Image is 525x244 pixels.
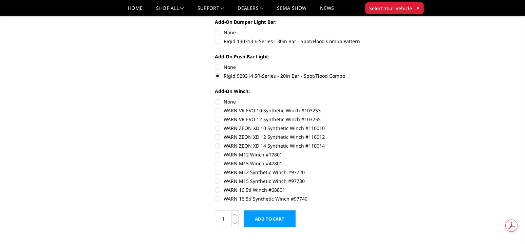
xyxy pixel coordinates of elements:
[215,195,402,202] label: WARN 16.5ti Synthetic Winch #97740
[215,88,402,95] label: Add-On Winch:
[215,116,402,123] label: WARN VR EVO 12 Synthetic Winch #103255
[215,186,402,193] label: WARN 16.5ti Winch #68801
[215,169,402,176] label: WARN M12 Synthetic Winch #97720
[215,125,402,132] label: WARN ZEON XD 10 Synthetic Winch #110010
[215,53,402,60] label: Add-On Push Bar Light:
[215,133,402,140] label: WARN ZEON XD 12 Synthetic Winch #110012
[277,6,306,16] a: SEMA Show
[215,29,402,36] label: None
[215,142,402,149] label: WARN ZEON XD 14 Synthetic Winch #110014
[215,63,402,71] label: None
[215,38,402,45] label: Rigid 130313 E-Series - 30in Bar - Spot/Flood Combo Pattern
[491,211,525,244] iframe: Chat Widget
[365,2,424,14] button: Select Your Vehicle
[215,160,402,167] label: WARN M15 Winch #47801
[215,177,402,185] label: WARN M15 Synthetic Winch #97730
[244,210,296,227] input: Add to Cart
[215,107,402,114] label: WARN VR EVO 10 Synthetic Winch #103253
[215,98,402,105] label: None
[370,5,412,12] span: Select Your Vehicle
[198,6,224,16] a: Support
[320,6,334,16] a: News
[156,6,184,16] a: shop all
[215,151,402,158] label: WARN M12 Winch #17801
[215,72,402,79] label: Rigid 920314 SR-Series - 20in Bar - Spot/Flood Combo
[238,6,264,16] a: Dealers
[215,18,402,25] label: Add-On Bumper Light Bar:
[128,6,143,16] a: Home
[417,4,419,12] span: ▾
